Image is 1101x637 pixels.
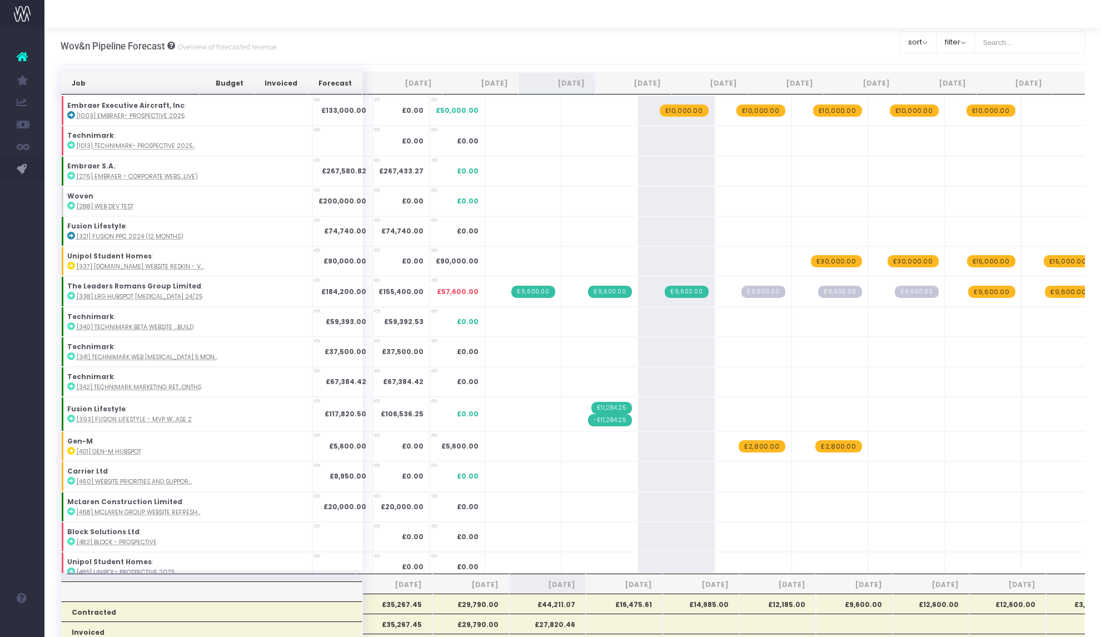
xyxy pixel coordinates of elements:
[175,41,277,52] small: Overview of forecasted revenue
[77,142,196,150] abbr: [1013] Technimark- Prospective 2025
[977,72,1053,94] th: Feb 26: activate to sort column ascending
[402,562,424,571] strong: £0.00
[356,594,432,614] th: £35,267.45
[967,255,1015,267] span: wayahead Revenue Forecast Item
[824,72,900,94] th: Dec 25: activate to sort column ascending
[77,508,201,516] abbr: [468] McLaren Group Website Refresh
[61,216,312,246] td: :
[67,342,114,351] strong: Technimark
[77,447,141,456] abbr: [401] Gen-M HubSpot
[443,580,499,590] span: [DATE]
[968,286,1015,298] span: wayahead Revenue Forecast Item
[67,557,152,566] strong: Unipol Student Homes
[818,286,861,298] span: Streamtime Draft Invoice: null – [338] LRG HubSpot retainer 24/25
[591,402,632,414] span: Streamtime Invoice: 574 – [393] Fusion Lifestyle - MVP Web Development phase 2
[61,461,312,491] td: :
[61,367,312,397] td: :
[457,347,479,357] span: £0.00
[67,404,126,414] strong: Fusion Lifestyle
[381,409,424,419] strong: £106,536.25
[586,594,662,614] th: £16,475.61
[383,377,424,386] strong: £67,384.42
[741,286,785,298] span: Streamtime Draft Invoice: null – [338] LRG HubSpot retainer 24/25
[816,594,893,614] th: £9,600.00
[61,397,312,431] td: :
[402,532,424,541] strong: £0.00
[14,615,31,631] img: images/default_profile_image.png
[67,497,182,506] strong: McLaren Construction Limited
[811,255,862,267] span: wayahead Revenue Forecast Item
[323,256,366,266] strong: £90,000.00
[967,104,1015,117] span: wayahead Revenue Forecast Item
[509,614,586,634] th: £27,820.46
[61,492,312,522] td: :
[457,136,479,146] span: £0.00
[509,594,586,614] th: £44,211.07
[442,72,519,94] th: Jul 25: activate to sort column ascending
[402,471,424,481] strong: £0.00
[739,594,816,614] th: £12,185.00
[436,256,479,266] span: £90,000.00
[67,372,114,381] strong: Technimark
[888,255,939,267] span: wayahead Revenue Forecast Item
[77,112,185,120] abbr: [1003] Embraer- Prospective 2025
[67,221,126,231] strong: Fusion Lifestyle
[325,409,366,419] strong: £117,820.50
[437,287,479,297] span: £57,600.00
[61,246,312,276] td: :
[673,580,729,590] span: [DATE]
[436,106,479,116] span: £50,000.00
[324,226,366,236] strong: £74,740.00
[382,347,424,356] strong: £37,500.00
[61,96,312,126] td: :
[67,251,152,261] strong: Unipol Student Homes
[308,72,362,94] th: Forecast
[665,286,708,298] span: Streamtime Invoice: 765 – [338] LRG HubSpot retainer 24/25
[457,377,479,387] span: £0.00
[457,317,479,327] span: £0.00
[384,317,424,326] strong: £59,392.53
[662,594,739,614] th: £14,985.00
[325,347,366,356] strong: £37,500.00
[457,166,479,176] span: £0.00
[895,286,938,298] span: Streamtime Draft Invoice: null – [338] LRG HubSpot retainer 24/25
[815,440,861,452] span: wayahead Revenue Forecast Item
[899,31,936,53] button: sort
[67,131,114,140] strong: Technimark
[77,172,198,181] abbr: [276] Embraer - Corporate website project (live)
[432,614,509,634] th: £29,790.00
[329,441,366,451] strong: £5,600.00
[595,72,671,94] th: Sep 25: activate to sort column ascending
[67,312,114,321] strong: Technimark
[77,323,193,331] abbr: [340] Technimark Beta website design & build
[321,287,366,296] strong: £184,200.00
[67,281,201,291] strong: The Leaders Romans Group Limited
[890,104,939,117] span: wayahead Revenue Forecast Item
[322,166,366,176] strong: £267,580.82
[402,441,424,451] strong: £0.00
[402,256,424,266] strong: £0.00
[77,353,218,361] abbr: [341] Technimark web retainer 5 months
[77,202,133,211] abbr: [288] Web dev test
[457,196,479,206] span: £0.00
[318,196,366,206] strong: £200,000.00
[402,196,424,206] strong: £0.00
[61,307,312,337] td: :
[321,106,366,115] strong: £133,000.00
[457,532,479,542] span: £0.00
[457,502,479,512] span: £0.00
[378,287,424,296] strong: £155,400.00
[826,580,882,590] span: [DATE]
[980,580,1035,590] span: [DATE]
[61,156,312,186] td: :
[900,72,977,94] th: Jan 26: activate to sort column ascending
[366,72,442,94] th: Jun 25: activate to sort column ascending
[61,552,312,582] td: :
[381,502,424,511] strong: £20,000.00
[254,72,308,94] th: Invoiced
[61,186,312,216] td: :
[330,471,366,481] strong: £8,950.00
[77,232,183,241] abbr: [321] Fusion PPC 2024 (12 months)
[326,377,366,386] strong: £67,384.42
[77,477,192,486] abbr: [460] Website priorities and support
